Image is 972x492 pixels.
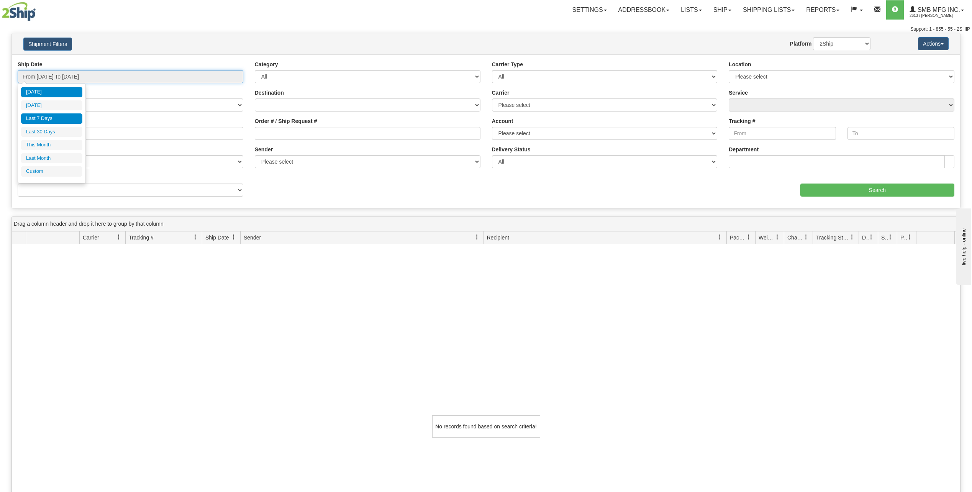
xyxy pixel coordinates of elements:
[83,234,99,241] span: Carrier
[790,40,812,48] label: Platform
[492,89,510,97] label: Carrier
[492,117,513,125] label: Account
[708,0,737,20] a: Ship
[12,216,960,231] div: grid grouping header
[432,415,540,438] div: No records found based on search criteria!
[675,0,707,20] a: Lists
[255,61,278,68] label: Category
[759,234,775,241] span: Weight
[255,117,317,125] label: Order # / Ship Request #
[492,61,523,68] label: Carrier Type
[255,146,273,153] label: Sender
[846,231,859,244] a: Tracking Status filter column settings
[21,153,82,164] li: Last Month
[884,231,897,244] a: Shipment Issues filter column settings
[129,234,154,241] span: Tracking #
[205,234,229,241] span: Ship Date
[742,231,755,244] a: Packages filter column settings
[23,38,72,51] button: Shipment Filters
[729,61,751,68] label: Location
[227,231,240,244] a: Ship Date filter column settings
[771,231,784,244] a: Weight filter column settings
[904,0,970,20] a: SMB MFG INC. 2613 / [PERSON_NAME]
[112,231,125,244] a: Carrier filter column settings
[800,184,955,197] input: Search
[6,7,71,12] div: live help - online
[729,146,759,153] label: Department
[21,100,82,111] li: [DATE]
[21,87,82,97] li: [DATE]
[900,234,907,241] span: Pickup Status
[713,231,726,244] a: Recipient filter column settings
[21,166,82,177] li: Custom
[21,140,82,150] li: This Month
[737,0,800,20] a: Shipping lists
[729,127,836,140] input: From
[244,234,261,241] span: Sender
[18,61,43,68] label: Ship Date
[847,127,954,140] input: To
[2,2,36,21] img: logo2613.jpg
[881,234,888,241] span: Shipment Issues
[729,89,748,97] label: Service
[613,0,675,20] a: Addressbook
[189,231,202,244] a: Tracking # filter column settings
[816,234,849,241] span: Tracking Status
[487,234,509,241] span: Recipient
[255,89,284,97] label: Destination
[800,231,813,244] a: Charge filter column settings
[865,231,878,244] a: Delivery Status filter column settings
[903,231,916,244] a: Pickup Status filter column settings
[21,127,82,137] li: Last 30 Days
[470,231,484,244] a: Sender filter column settings
[21,113,82,124] li: Last 7 Days
[2,26,970,33] div: Support: 1 - 855 - 55 - 2SHIP
[730,234,746,241] span: Packages
[567,0,613,20] a: Settings
[492,146,531,153] label: Delivery Status
[787,234,803,241] span: Charge
[800,0,845,20] a: Reports
[729,117,755,125] label: Tracking #
[954,207,971,285] iframe: chat widget
[910,12,967,20] span: 2613 / [PERSON_NAME]
[862,234,869,241] span: Delivery Status
[916,7,960,13] span: SMB MFG INC.
[918,37,949,50] button: Actions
